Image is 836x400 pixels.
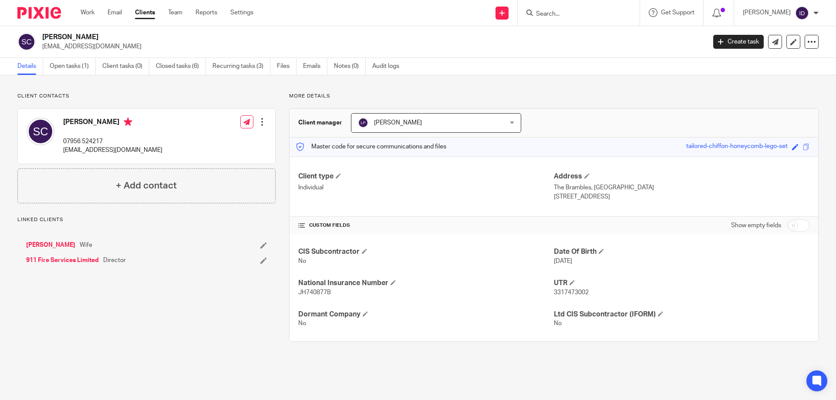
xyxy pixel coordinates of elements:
a: Closed tasks (6) [156,58,206,75]
a: Details [17,58,43,75]
img: svg%3E [17,33,36,51]
span: 3317473002 [554,289,589,296]
p: Client contacts [17,93,276,100]
a: Open tasks (1) [50,58,96,75]
a: Team [168,8,182,17]
a: Clients [135,8,155,17]
a: Emails [303,58,327,75]
a: Create task [713,35,764,49]
input: Search [535,10,614,18]
div: tailored-chiffon-honeycomb-lego-set [686,142,788,152]
img: svg%3E [358,118,368,128]
a: Notes (0) [334,58,366,75]
img: svg%3E [795,6,809,20]
p: The Brambles, [GEOGRAPHIC_DATA] [554,183,809,192]
p: More details [289,93,819,100]
p: [STREET_ADDRESS] [554,192,809,201]
label: Show empty fields [731,221,781,230]
a: Work [81,8,94,17]
span: No [298,258,306,264]
p: Linked clients [17,216,276,223]
h4: [PERSON_NAME] [63,118,162,128]
span: No [554,320,562,326]
span: [PERSON_NAME] [374,120,422,126]
h4: + Add contact [116,179,177,192]
img: svg%3E [27,118,54,145]
span: No [298,320,306,326]
p: Individual [298,183,554,192]
a: [PERSON_NAME] [26,241,75,249]
h4: CUSTOM FIELDS [298,222,554,229]
a: 911 Fire Services Limited [26,256,99,265]
span: JH740877B [298,289,331,296]
p: Master code for secure communications and files [296,142,446,151]
a: Settings [230,8,253,17]
img: Pixie [17,7,61,19]
a: Email [108,8,122,17]
a: Files [277,58,297,75]
i: Primary [124,118,132,126]
h4: National Insurance Number [298,279,554,288]
p: [EMAIL_ADDRESS][DOMAIN_NAME] [63,146,162,155]
h3: Client manager [298,118,342,127]
span: Wife [80,241,92,249]
a: Reports [196,8,217,17]
p: [PERSON_NAME] [743,8,791,17]
a: Client tasks (0) [102,58,149,75]
h2: [PERSON_NAME] [42,33,569,42]
p: 07956 524217 [63,137,162,146]
a: Recurring tasks (3) [212,58,270,75]
h4: Ltd CIS Subcontractor (IFORM) [554,310,809,319]
span: [DATE] [554,258,572,264]
h4: Address [554,172,809,181]
span: Director [103,256,126,265]
a: Audit logs [372,58,406,75]
span: Get Support [661,10,694,16]
h4: CIS Subcontractor [298,247,554,256]
h4: UTR [554,279,809,288]
p: [EMAIL_ADDRESS][DOMAIN_NAME] [42,42,700,51]
h4: Date Of Birth [554,247,809,256]
h4: Dormant Company [298,310,554,319]
h4: Client type [298,172,554,181]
